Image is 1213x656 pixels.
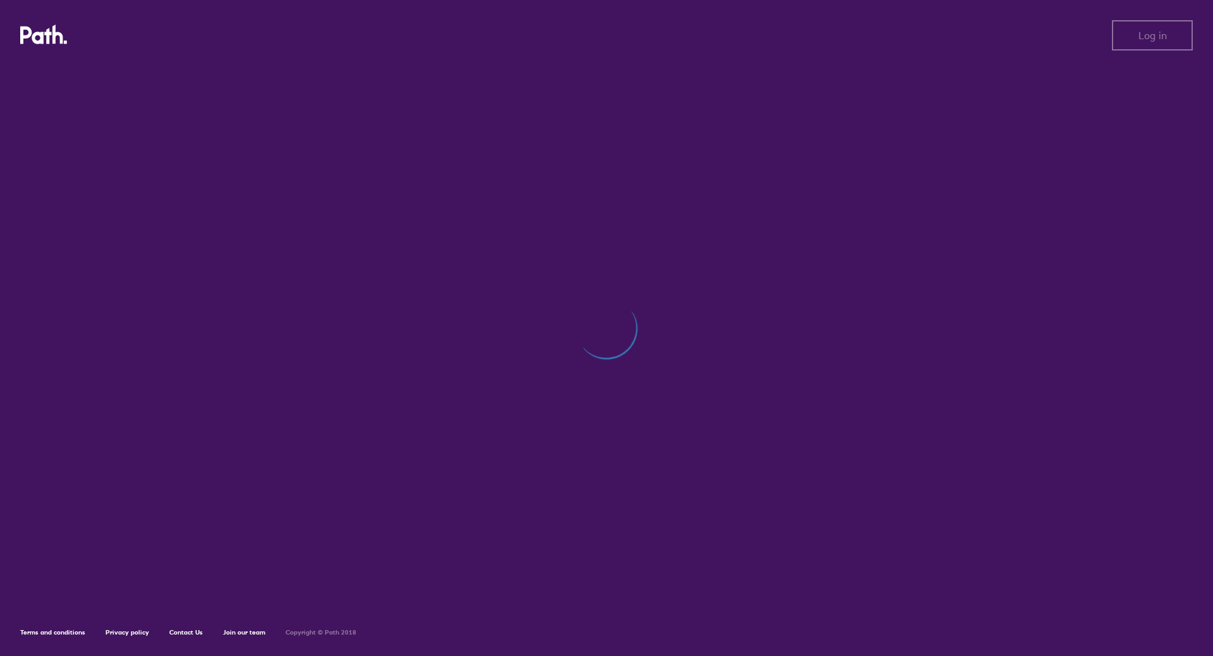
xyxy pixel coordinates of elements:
[169,628,203,636] a: Contact Us
[106,628,149,636] a: Privacy policy
[1112,20,1193,51] button: Log in
[20,628,85,636] a: Terms and conditions
[286,629,356,636] h6: Copyright © Path 2018
[1138,30,1167,41] span: Log in
[223,628,265,636] a: Join our team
